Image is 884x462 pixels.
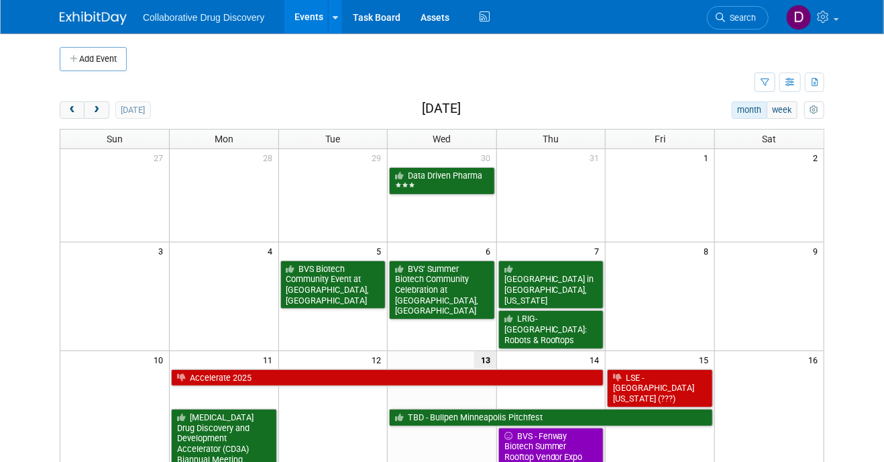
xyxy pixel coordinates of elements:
span: 14 [588,351,605,368]
span: 30 [480,149,496,166]
span: 4 [266,242,278,259]
span: Mon [215,134,233,144]
span: Tue [325,134,340,144]
button: next [84,101,109,119]
span: Search [725,13,756,23]
span: 12 [370,351,387,368]
span: Sat [762,134,776,144]
a: [GEOGRAPHIC_DATA] in [GEOGRAPHIC_DATA], [US_STATE] [498,261,604,310]
button: [DATE] [115,101,151,119]
span: 7 [593,242,605,259]
h2: [DATE] [422,101,461,116]
img: Daniel Castro [786,5,812,30]
span: 29 [370,149,387,166]
span: 28 [262,149,278,166]
img: ExhibitDay [60,11,127,25]
span: Sun [107,134,123,144]
span: 11 [262,351,278,368]
span: Wed [433,134,451,144]
i: Personalize Calendar [810,106,818,115]
button: Add Event [60,47,127,71]
span: 2 [812,149,824,166]
button: month [732,101,767,119]
a: Search [707,6,769,30]
a: Accelerate 2025 [171,369,604,387]
a: BVS’ Summer Biotech Community Celebration at [GEOGRAPHIC_DATA], [GEOGRAPHIC_DATA] [389,261,495,320]
a: LSE - [GEOGRAPHIC_DATA][US_STATE] (???) [607,369,713,408]
span: 10 [152,351,169,368]
span: 5 [375,242,387,259]
button: myCustomButton [804,101,824,119]
a: LRIG-[GEOGRAPHIC_DATA]: Robots & Rooftops [498,310,604,349]
span: 13 [474,351,496,368]
span: 15 [698,351,714,368]
span: Collaborative Drug Discovery [143,12,264,23]
span: 27 [152,149,169,166]
span: 31 [588,149,605,166]
span: 9 [812,242,824,259]
span: 16 [807,351,824,368]
button: prev [60,101,85,119]
a: Data Driven Pharma [389,167,495,195]
span: Thu [543,134,559,144]
span: 6 [484,242,496,259]
span: 1 [702,149,714,166]
a: TBD - Bullpen Minneapolis Pitchfest [389,409,713,426]
span: Fri [655,134,665,144]
span: 3 [157,242,169,259]
a: BVS Biotech Community Event at [GEOGRAPHIC_DATA], [GEOGRAPHIC_DATA] [280,261,386,310]
span: 8 [702,242,714,259]
button: week [767,101,797,119]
